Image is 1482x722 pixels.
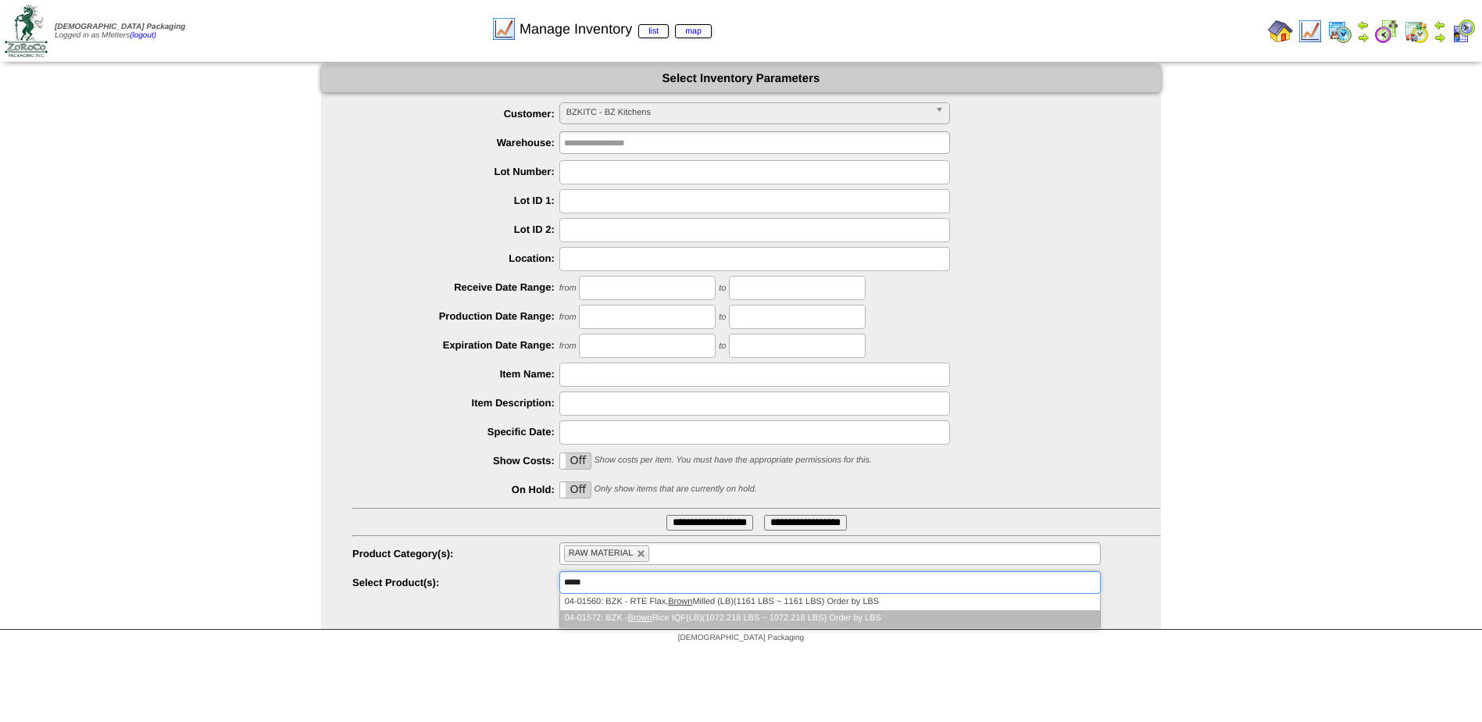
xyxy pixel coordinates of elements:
img: arrowleft.gif [1357,19,1370,31]
span: BZKITC - BZ Kitchens [566,103,929,122]
label: Lot Number: [352,166,559,177]
div: OnOff [559,481,591,499]
label: Expiration Date Range: [352,339,559,351]
img: calendarinout.gif [1404,19,1429,44]
label: Product Category(s): [352,548,559,559]
li: 04-01572: BZK - Rice IQF(LB)(1072.218 LBS ~ 1072.218 LBS) Order by LBS [560,610,1100,627]
img: calendarprod.gif [1327,19,1352,44]
a: (logout) [130,31,156,40]
img: line_graph.gif [491,16,516,41]
div: Select Inventory Parameters [321,65,1161,92]
img: line_graph.gif [1298,19,1323,44]
label: On Hold: [352,484,559,495]
span: from [559,313,577,322]
span: Show costs per item. You must have the appropriate permissions for this. [594,456,872,465]
label: Warehouse: [352,137,559,148]
label: Location: [352,252,559,264]
a: list [638,24,669,38]
a: map [675,24,712,38]
img: arrowright.gif [1357,31,1370,44]
label: Off [560,453,591,469]
span: to [719,284,726,293]
img: arrowright.gif [1434,31,1446,44]
em: Brown [668,597,692,606]
img: arrowleft.gif [1434,19,1446,31]
img: calendarblend.gif [1374,19,1399,44]
span: [DEMOGRAPHIC_DATA] Packaging [678,634,804,642]
em: Brown [627,613,652,623]
span: Manage Inventory [520,21,712,38]
span: to [719,341,726,351]
label: Lot ID 1: [352,195,559,206]
label: Off [560,482,591,498]
img: home.gif [1268,19,1293,44]
span: to [719,313,726,322]
span: [DEMOGRAPHIC_DATA] Packaging [55,23,185,31]
label: Production Date Range: [352,310,559,322]
img: calendarcustomer.gif [1451,19,1476,44]
span: Only show items that are currently on hold. [594,484,756,494]
img: zoroco-logo-small.webp [5,5,48,57]
li: 04-01560: BZK - RTE Flax, Milled (LB)(1161 LBS ~ 1161 LBS) Order by LBS [560,594,1100,610]
label: Item Name: [352,368,559,380]
label: Show Costs: [352,455,559,466]
span: from [559,341,577,351]
span: from [559,284,577,293]
label: Receive Date Range: [352,281,559,293]
span: RAW MATERIAL [569,549,634,558]
label: Item Description: [352,397,559,409]
label: Select Product(s): [352,577,559,588]
label: Customer: [352,108,559,120]
div: OnOff [559,452,591,470]
label: Lot ID 2: [352,223,559,235]
span: Logged in as Mfetters [55,23,185,40]
label: Specific Date: [352,426,559,438]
